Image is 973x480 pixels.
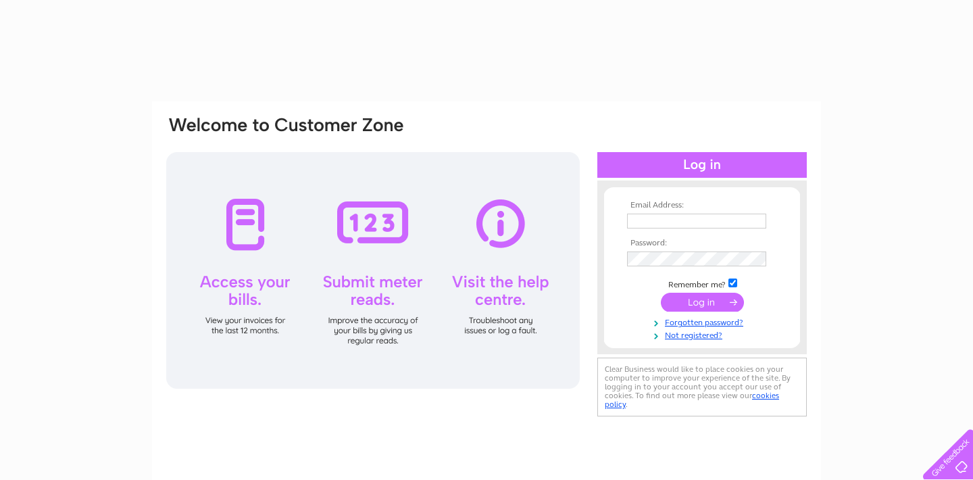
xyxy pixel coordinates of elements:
input: Submit [661,293,744,312]
td: Remember me? [624,277,780,290]
a: cookies policy [605,391,779,409]
th: Email Address: [624,201,780,210]
a: Forgotten password? [627,315,780,328]
div: Clear Business would like to place cookies on your computer to improve your experience of the sit... [597,358,807,416]
th: Password: [624,239,780,248]
a: Not registered? [627,328,780,341]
